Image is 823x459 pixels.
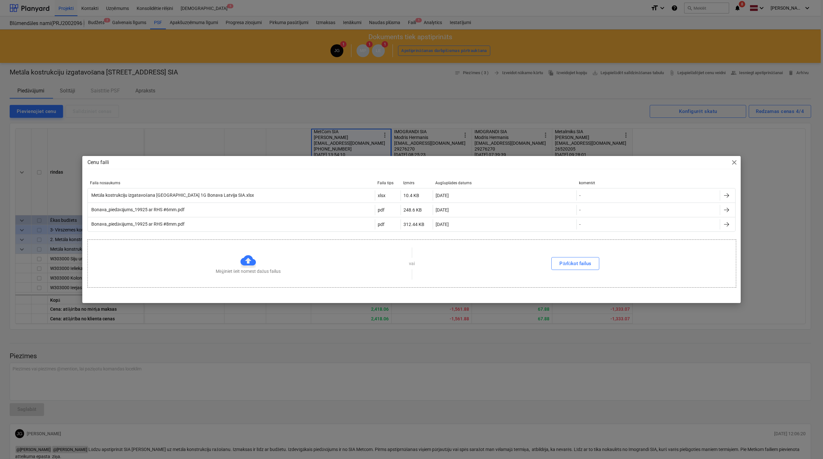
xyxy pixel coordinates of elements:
div: Bonava_piedāvājums_19925 ar RHS #8mm.pdf [90,221,185,227]
div: Mēģiniet šeit nomest dažus failusvaiPārlūkot failus [87,239,736,288]
div: Faila tips [377,181,398,185]
div: Pārlūkot failus [559,259,591,268]
p: Cenu faili [87,159,109,166]
div: Bonava_piedāvājums_19925 ar RHS #6mm.pdf [90,207,185,212]
button: Pārlūkot failus [551,257,599,270]
p: vai [409,260,415,267]
div: pdf [378,222,384,227]
div: Metāla kostrukciju izgatavošana [GEOGRAPHIC_DATA] 1G Bonava Latvija SIA.xlsx [90,193,254,198]
iframe: Chat Widget [791,428,823,459]
div: Izmērs [403,181,430,186]
div: - [579,193,581,198]
p: Mēģiniet šeit nomest dažus failus [216,268,281,274]
div: Faila nosaukums [90,181,372,185]
div: [DATE] [436,222,449,227]
div: Augšuplādes datums [435,181,574,186]
div: xlsx [378,193,385,198]
div: 248.6 KB [403,207,422,212]
div: pdf [378,207,384,212]
div: [DATE] [436,193,449,198]
div: 10.4 KB [403,193,419,198]
div: komentēt [579,181,718,186]
div: 312.44 KB [403,222,424,227]
div: - [579,207,581,212]
div: [DATE] [436,207,449,212]
div: - [579,222,581,227]
span: close [730,159,738,166]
